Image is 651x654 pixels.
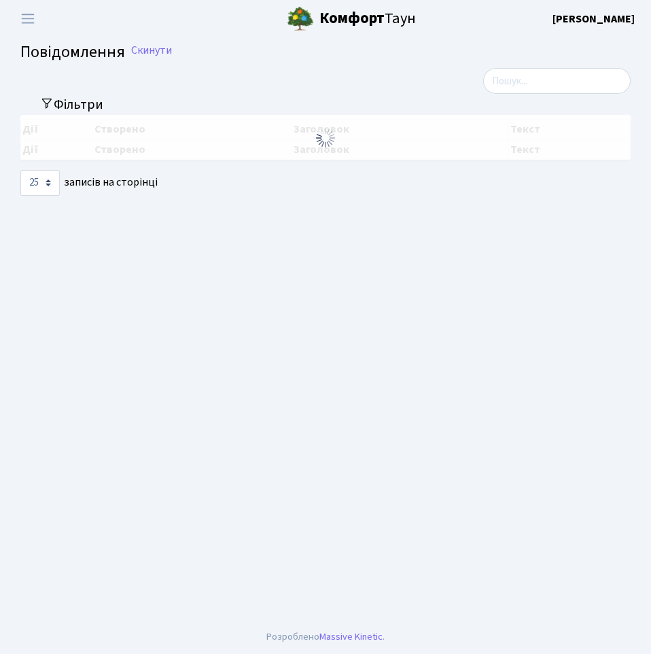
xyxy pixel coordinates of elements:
[20,40,125,64] span: Повідомлення
[552,12,635,27] b: [PERSON_NAME]
[319,7,416,31] span: Таун
[266,630,385,644] div: Розроблено .
[131,44,172,57] a: Скинути
[483,68,631,94] input: Пошук...
[287,5,314,33] img: logo.png
[319,7,385,29] b: Комфорт
[20,170,60,196] select: записів на сторінці
[11,7,45,30] button: Переключити навігацію
[319,630,383,644] a: Massive Kinetic
[31,94,112,115] button: Переключити фільтри
[552,11,635,27] a: [PERSON_NAME]
[20,170,158,196] label: записів на сторінці
[315,127,336,149] img: Обробка...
